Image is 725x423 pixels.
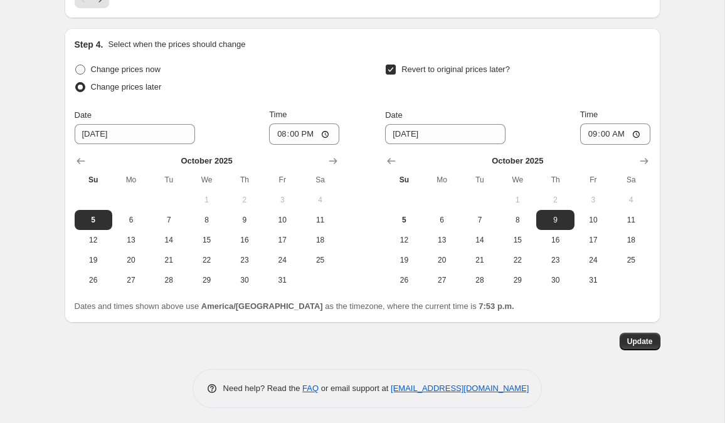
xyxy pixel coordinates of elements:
span: 13 [117,235,145,245]
button: Tuesday October 7 2025 [150,210,188,230]
span: 29 [193,275,220,285]
span: 18 [306,235,334,245]
span: Fr [579,175,607,185]
button: Thursday October 2 2025 [536,190,574,210]
button: Saturday October 4 2025 [612,190,650,210]
h2: Step 4. [75,38,103,51]
span: 28 [466,275,494,285]
span: 31 [579,275,607,285]
span: Sa [617,175,645,185]
button: Thursday October 30 2025 [536,270,574,290]
span: 19 [390,255,418,265]
button: Thursday October 2 2025 [226,190,263,210]
span: 20 [117,255,145,265]
span: Time [580,110,598,119]
button: Update [620,333,660,350]
span: Mo [428,175,456,185]
span: 4 [617,195,645,205]
button: Monday October 13 2025 [423,230,461,250]
span: Su [390,175,418,185]
span: 8 [504,215,531,225]
span: 30 [231,275,258,285]
button: Monday October 13 2025 [112,230,150,250]
span: 27 [428,275,456,285]
span: Th [231,175,258,185]
button: Wednesday October 15 2025 [499,230,536,250]
span: 18 [617,235,645,245]
button: Friday October 24 2025 [263,250,301,270]
th: Tuesday [150,170,188,190]
span: Time [269,110,287,119]
span: 10 [579,215,607,225]
button: Sunday October 12 2025 [75,230,112,250]
th: Monday [423,170,461,190]
button: Saturday October 11 2025 [301,210,339,230]
p: Select when the prices should change [108,38,245,51]
b: America/[GEOGRAPHIC_DATA] [201,301,323,311]
span: Mo [117,175,145,185]
span: 23 [231,255,258,265]
span: 27 [117,275,145,285]
span: 5 [80,215,107,225]
th: Tuesday [461,170,499,190]
span: 4 [306,195,334,205]
span: Date [75,110,92,120]
span: 22 [504,255,531,265]
span: 24 [579,255,607,265]
button: Sunday October 26 2025 [385,270,423,290]
button: Friday October 10 2025 [574,210,612,230]
span: 6 [117,215,145,225]
span: 15 [504,235,531,245]
span: Th [541,175,569,185]
th: Monday [112,170,150,190]
a: [EMAIL_ADDRESS][DOMAIN_NAME] [391,384,529,393]
span: 10 [268,215,296,225]
button: Thursday October 23 2025 [226,250,263,270]
span: 14 [466,235,494,245]
span: 25 [306,255,334,265]
span: Revert to original prices later? [401,65,510,74]
span: 14 [155,235,183,245]
b: 7:53 p.m. [479,301,514,311]
button: Tuesday October 21 2025 [150,250,188,270]
button: Friday October 3 2025 [574,190,612,210]
span: 3 [268,195,296,205]
span: 26 [80,275,107,285]
span: or email support at [319,384,391,393]
span: 11 [306,215,334,225]
button: Friday October 17 2025 [263,230,301,250]
button: Monday October 27 2025 [423,270,461,290]
span: 2 [541,195,569,205]
th: Thursday [226,170,263,190]
button: Thursday October 16 2025 [226,230,263,250]
span: Tu [155,175,183,185]
th: Wednesday [188,170,225,190]
button: Show next month, November 2025 [324,152,342,170]
button: Saturday October 25 2025 [612,250,650,270]
span: 17 [579,235,607,245]
span: Change prices now [91,65,161,74]
button: Tuesday October 14 2025 [461,230,499,250]
span: 17 [268,235,296,245]
span: 1 [193,195,220,205]
a: FAQ [302,384,319,393]
th: Saturday [612,170,650,190]
button: Show previous month, September 2025 [72,152,90,170]
span: Update [627,337,653,347]
span: We [193,175,220,185]
button: Thursday October 30 2025 [226,270,263,290]
button: Wednesday October 29 2025 [188,270,225,290]
span: 29 [504,275,531,285]
span: 23 [541,255,569,265]
span: 5 [390,215,418,225]
th: Wednesday [499,170,536,190]
span: 3 [579,195,607,205]
button: Tuesday October 21 2025 [461,250,499,270]
span: 7 [466,215,494,225]
button: Friday October 24 2025 [574,250,612,270]
button: Friday October 10 2025 [263,210,301,230]
span: 9 [541,215,569,225]
span: 15 [193,235,220,245]
input: 10/5/2025 [385,124,505,144]
span: 20 [428,255,456,265]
